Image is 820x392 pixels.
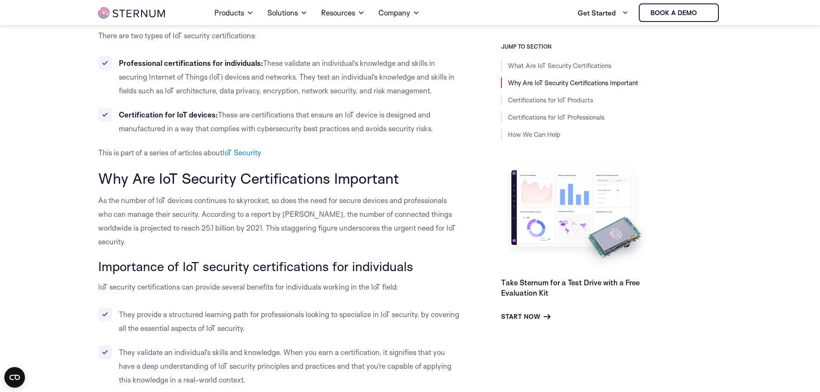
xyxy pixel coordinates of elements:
h3: JUMP TO SECTION [501,43,722,50]
a: Take Sternum for a Test Drive with a Free Evaluation Kit [501,278,640,297]
button: Open CMP widget [4,367,25,388]
a: Solutions [267,1,307,25]
a: Why Are IoT Security Certifications Important [508,79,638,87]
a: Start Now [501,312,551,322]
a: Company [378,1,420,25]
a: IoT Security [223,148,261,157]
p: As the number of IoT devices continues to skyrocket, so does the need for secure devices and prof... [98,194,462,249]
p: There are two types of IoT security certifications: [98,29,462,43]
a: Resources [321,1,365,25]
strong: Certification for IoT devices: [119,110,218,119]
span: This is part of a series of articles about [98,148,261,157]
h2: Why Are IoT Security Certifications Important [98,170,462,186]
img: sternum iot [700,9,707,16]
a: Certifications for IoT Products [508,96,593,104]
strong: Professional certifications for individuals: [119,59,263,68]
li: These validate an individual’s knowledge and skills in securing Internet of Things (IoT) devices ... [98,56,462,98]
li: They provide a structured learning path for professionals looking to specialize in IoT security, ... [98,308,462,335]
a: Get Started [578,4,628,22]
img: sternum iot [98,7,165,19]
a: Book a demo [639,3,719,22]
img: Take Sternum for a Test Drive with a Free Evaluation Kit [501,164,652,271]
li: These are certifications that ensure an IoT device is designed and manufactured in a way that com... [98,108,462,136]
p: IoT security certifications can provide several benefits for individuals working in the IoT field: [98,280,462,294]
a: Products [214,1,254,25]
a: Certifications for IoT Professionals [508,113,604,121]
h3: Importance of IoT security certifications for individuals [98,259,462,274]
a: What Are IoT Security Certifications [508,62,611,70]
a: How We Can Help [508,130,560,139]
